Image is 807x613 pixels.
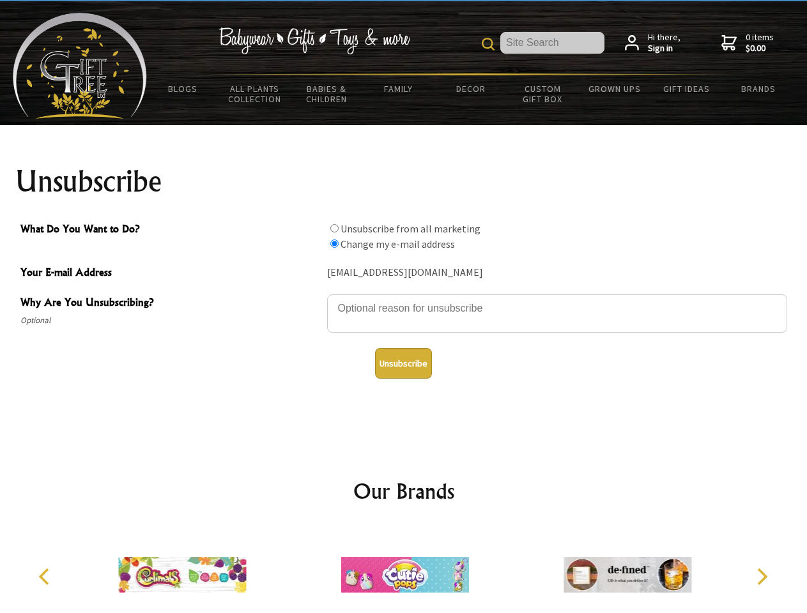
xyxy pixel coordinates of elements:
[327,294,787,333] textarea: Why Are You Unsubscribing?
[748,563,776,591] button: Next
[147,75,219,102] a: BLOGS
[15,166,792,197] h1: Unsubscribe
[648,43,680,54] strong: Sign in
[341,238,455,250] label: Change my e-mail address
[330,224,339,232] input: What Do You Want to Do?
[20,313,321,328] span: Optional
[363,75,435,102] a: Family
[32,563,60,591] button: Previous
[434,75,507,102] a: Decor
[500,32,604,54] input: Site Search
[219,75,291,112] a: All Plants Collection
[26,476,782,506] h2: Our Brands
[219,27,410,54] img: Babywear - Gifts - Toys & more
[13,13,147,119] img: Babyware - Gifts - Toys and more...
[625,32,680,54] a: Hi there,Sign in
[327,263,787,283] div: [EMAIL_ADDRESS][DOMAIN_NAME]
[341,222,480,235] label: Unsubscribe from all marketing
[650,75,723,102] a: Gift Ideas
[648,32,680,54] span: Hi there,
[723,75,795,102] a: Brands
[330,239,339,248] input: What Do You Want to Do?
[291,75,363,112] a: Babies & Children
[578,75,650,102] a: Grown Ups
[746,31,774,54] span: 0 items
[746,43,774,54] strong: $0.00
[375,348,432,379] button: Unsubscribe
[721,32,774,54] a: 0 items$0.00
[20,294,321,313] span: Why Are You Unsubscribing?
[482,38,495,50] img: product search
[507,75,579,112] a: Custom Gift Box
[20,264,321,283] span: Your E-mail Address
[20,221,321,239] span: What Do You Want to Do?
